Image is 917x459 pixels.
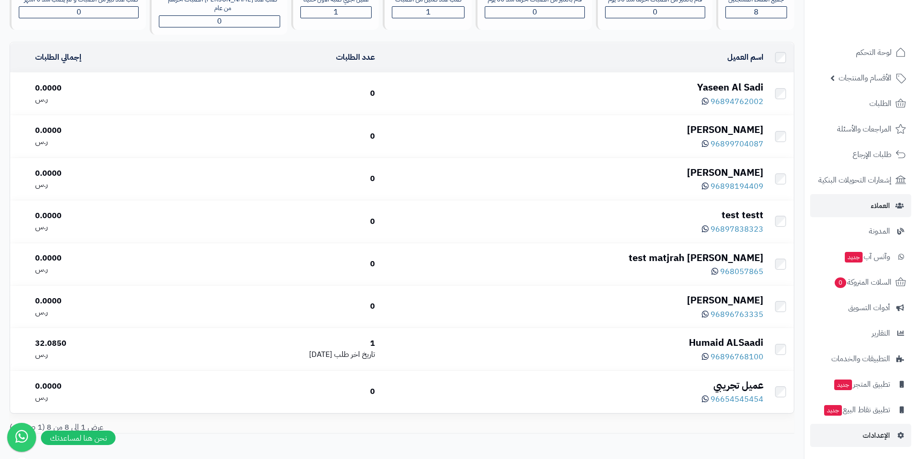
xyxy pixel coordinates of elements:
a: لوحة التحكم [810,41,911,64]
span: المراجعات والأسئلة [837,122,891,136]
div: ر.س [35,349,174,360]
a: الطلبات [810,92,911,115]
span: 0 [217,15,222,27]
span: 0 [77,6,81,18]
span: الأقسام والمنتجات [839,71,891,85]
div: 0 [182,88,375,99]
span: 968057865 [720,266,763,277]
span: 0 [532,6,537,18]
span: 8 [754,6,759,18]
span: تطبيق نقاط البيع [823,403,890,417]
span: إشعارات التحويلات البنكية [818,173,891,187]
span: 96896768100 [710,351,763,363]
a: إجمالي الطلبات [35,52,81,63]
a: 96896768100 [702,351,763,363]
div: 0.0000 [35,168,174,179]
span: تاريخ اخر طلب [334,349,375,360]
span: التقارير [872,327,890,340]
a: 968057865 [711,266,763,277]
div: 0 [182,216,375,227]
div: [PERSON_NAME] [383,166,763,180]
div: test testt [383,208,763,222]
a: العملاء [810,194,911,217]
span: 96896763335 [710,309,763,320]
span: 96654545454 [710,393,763,405]
div: [PERSON_NAME] [383,293,763,307]
div: ر.س [35,307,174,318]
a: السلات المتروكة0 [810,271,911,294]
a: إشعارات التحويلات البنكية [810,169,911,192]
span: أدوات التسويق [848,301,890,315]
div: عميل تجريبي [383,379,763,393]
span: 96894762002 [710,96,763,107]
div: Humaid ALSaadi [383,336,763,350]
div: 0 [182,173,375,184]
div: عرض 1 إلى 8 من 8 (1 صفحات) [2,422,402,433]
span: الإعدادات [863,429,890,442]
div: 0.0000 [35,210,174,222]
a: 96896763335 [702,309,763,320]
a: تطبيق نقاط البيعجديد [810,398,911,421]
span: طلبات الإرجاع [852,148,891,161]
span: 96898194409 [710,181,763,192]
a: طلبات الإرجاع [810,143,911,166]
div: [DATE] [182,349,375,360]
span: التطبيقات والخدمات [831,352,890,366]
span: 0 [653,6,658,18]
span: 1 [334,6,338,18]
a: أدوات التسويق [810,296,911,319]
div: 0.0000 [35,296,174,307]
span: 96897838323 [710,223,763,235]
div: 0.0000 [35,125,174,136]
div: 0.0000 [35,253,174,264]
span: 1 [426,6,431,18]
a: المدونة [810,220,911,243]
div: ر.س [35,94,174,105]
a: 96897838323 [702,223,763,235]
span: وآتس آب [844,250,890,263]
a: 96654545454 [702,393,763,405]
span: لوحة التحكم [856,46,891,59]
div: 0 [182,301,375,312]
div: ر.س [35,136,174,147]
div: [PERSON_NAME] test matjrah [383,251,763,265]
div: 1 [182,338,375,349]
div: ر.س [35,179,174,190]
div: ر.س [35,264,174,275]
div: 0.0000 [35,83,174,94]
div: 0 [182,386,375,397]
a: وآتس آبجديد [810,245,911,268]
div: Yaseen Al Sadi [383,80,763,94]
span: جديد [824,405,842,416]
span: 0 [835,277,846,288]
div: 0.0000 [35,381,174,392]
span: جديد [845,252,863,262]
div: ر.س [35,392,174,403]
span: المدونة [869,224,890,238]
a: المراجعات والأسئلة [810,118,911,141]
a: التقارير [810,322,911,345]
div: 0 [182,131,375,142]
img: logo-2.png [852,26,908,46]
a: عدد الطلبات [336,52,375,63]
span: 96899704087 [710,138,763,150]
a: الإعدادات [810,424,911,447]
span: جديد [834,380,852,390]
div: 0 [182,259,375,270]
a: اسم العميل [727,52,763,63]
a: 96898194409 [702,181,763,192]
a: 96899704087 [702,138,763,150]
a: تطبيق المتجرجديد [810,373,911,396]
span: تطبيق المتجر [833,378,890,391]
span: العملاء [871,199,890,212]
div: 32.0850 [35,338,174,349]
div: [PERSON_NAME] [383,123,763,137]
span: الطلبات [869,97,891,110]
a: 96894762002 [702,96,763,107]
span: السلات المتروكة [834,275,891,289]
div: ر.س [35,222,174,233]
a: التطبيقات والخدمات [810,347,911,370]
